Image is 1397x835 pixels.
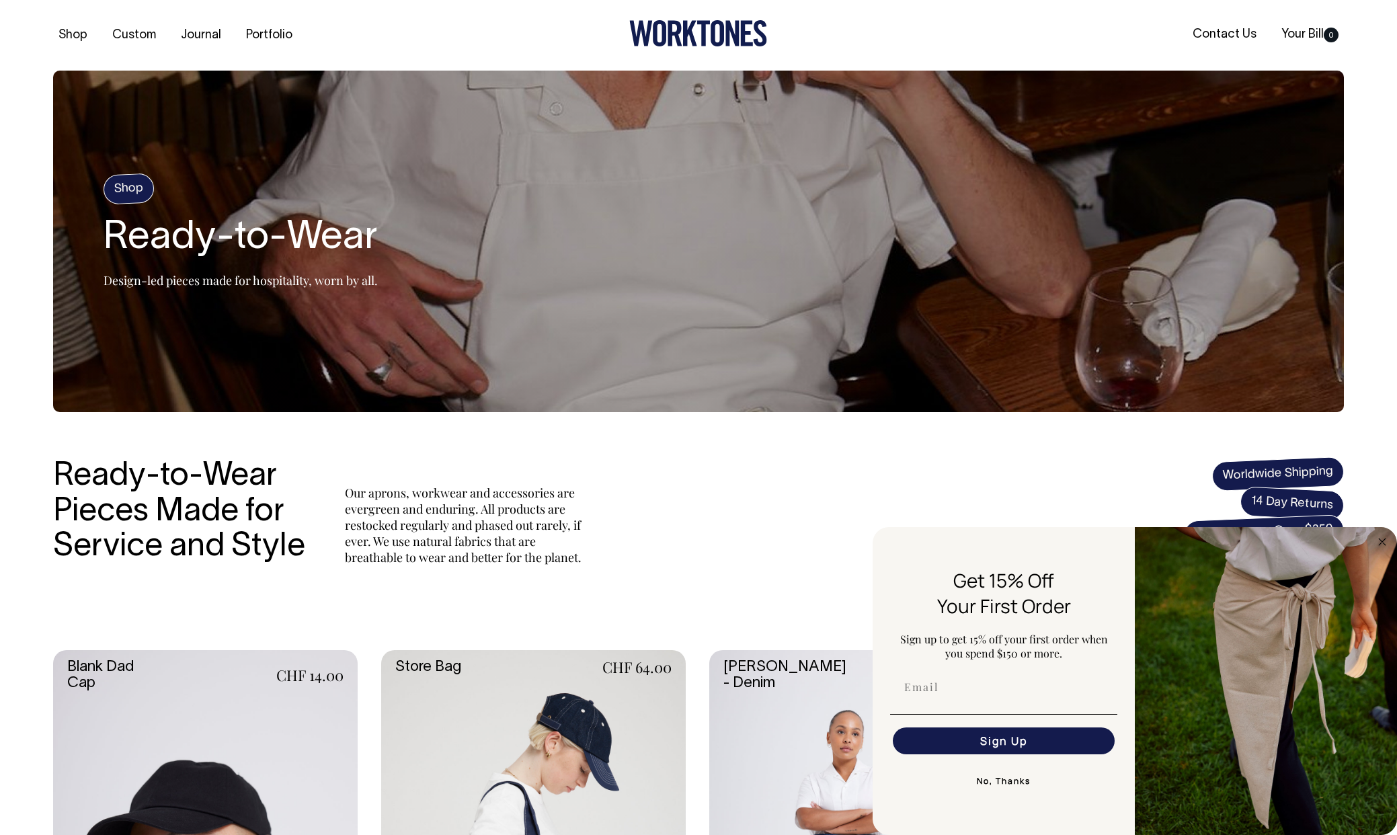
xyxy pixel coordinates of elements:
[900,632,1108,660] span: Sign up to get 15% off your first order when you spend $150 or more.
[1135,527,1397,835] img: 5e34ad8f-4f05-4173-92a8-ea475ee49ac9.jpeg
[1374,534,1390,550] button: Close dialog
[107,24,161,46] a: Custom
[103,173,155,204] h4: Shop
[937,593,1071,619] span: Your First Order
[1187,24,1262,46] a: Contact Us
[890,768,1117,795] button: No, Thanks
[873,527,1397,835] div: FLYOUT Form
[1240,486,1345,521] span: 14 Day Returns
[53,459,315,565] h3: Ready-to-Wear Pieces Made for Service and Style
[893,727,1115,754] button: Sign Up
[1211,456,1345,491] span: Worldwide Shipping
[241,24,298,46] a: Portfolio
[53,24,93,46] a: Shop
[175,24,227,46] a: Journal
[104,217,378,260] h2: Ready-to-Wear
[1276,24,1344,46] a: Your Bill0
[890,714,1117,715] img: underline
[345,485,587,565] p: Our aprons, workwear and accessories are evergreen and enduring. All products are restocked regul...
[104,272,378,288] p: Design-led pieces made for hospitality, worn by all.
[1324,28,1339,42] span: 0
[953,567,1054,593] span: Get 15% Off
[893,674,1115,701] input: Email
